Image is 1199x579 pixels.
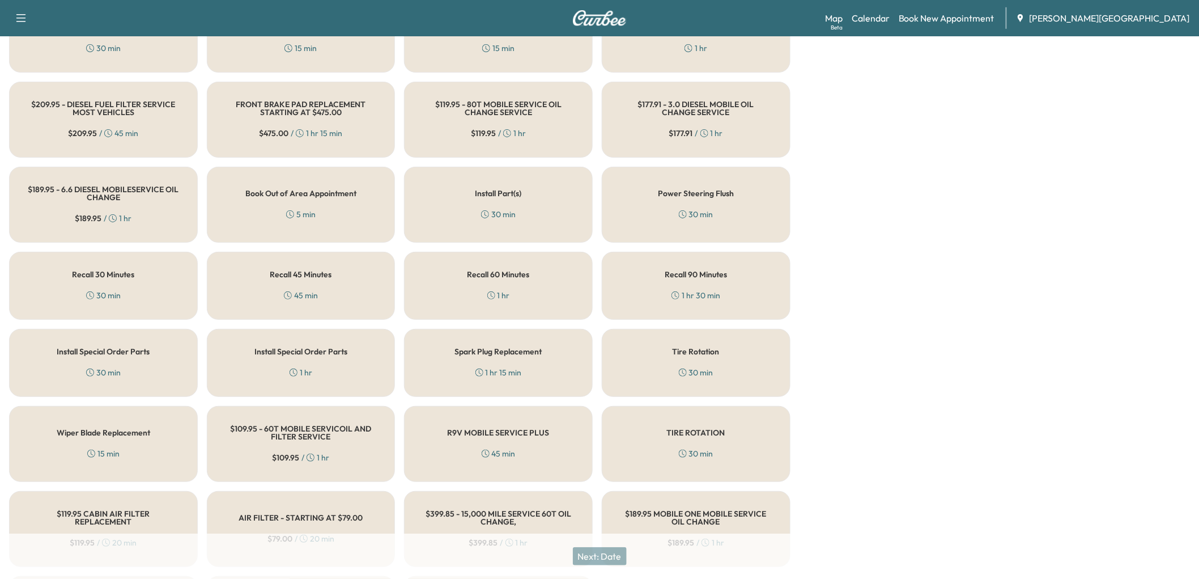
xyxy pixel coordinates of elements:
[87,448,120,459] div: 15 min
[28,185,179,201] h5: $189.95 - 6.6 DIESEL MOBILESERVICE OIL CHANGE
[75,213,101,224] span: $ 189.95
[825,11,843,25] a: MapBeta
[284,290,318,301] div: 45 min
[254,348,347,356] h5: Install Special Order Parts
[28,510,179,526] h5: $119.95 CABIN AIR FILTER REPLACEMENT
[665,271,727,278] h5: Recall 90 Minutes
[86,43,121,54] div: 30 min
[72,271,134,278] h5: Recall 30 Minutes
[481,209,516,220] div: 30 min
[658,189,734,197] h5: Power Steering Flush
[270,271,331,278] h5: Recall 45 Minutes
[239,514,363,522] h5: AIR FILTER - STARTING AT $79.00
[57,348,150,356] h5: Install Special Order Parts
[475,189,522,197] h5: Install Part(s)
[28,100,179,116] h5: $209.95 - DIESEL FUEL FILTER SERVICE MOST VEHICLES
[267,533,334,544] div: / 20 min
[679,448,713,459] div: 30 min
[684,43,707,54] div: 1 hr
[669,128,723,139] div: / 1 hr
[86,367,121,378] div: 30 min
[423,510,574,526] h5: $399.85 - 15,000 MILE SERVICE 60T OIL CHANGE,
[455,348,542,356] h5: Spark Plug Replacement
[487,290,510,301] div: 1 hr
[448,429,550,437] h5: R9V MOBILE SERVICE PLUS
[471,128,496,139] span: $ 119.95
[679,209,713,220] div: 30 min
[482,448,516,459] div: 45 min
[226,100,377,116] h5: FRONT BRAKE PAD REPLACEMENT STARTING AT $475.00
[267,533,292,544] span: $ 79.00
[467,271,530,278] h5: Recall 60 Minutes
[259,128,288,139] span: $ 475.00
[284,43,317,54] div: 15 min
[423,100,574,116] h5: $119.95 - 80T MOBILE SERVICE OIL CHANGE SERVICE
[475,367,522,378] div: 1 hr 15 min
[620,510,772,526] h5: $189.95 MOBILE ONE MOBILE SERVICE OIL CHANGE
[669,128,693,139] span: $ 177.91
[68,128,97,139] span: $ 209.95
[259,128,342,139] div: / 1 hr 15 min
[226,425,377,441] h5: $109.95 - 60T MOBILE SERVICOIL AND FILTER SERVICE
[673,348,720,356] h5: Tire Rotation
[831,23,843,32] div: Beta
[620,100,772,116] h5: $177.91 - 3.0 DIESEL MOBILE OIL CHANGE SERVICE
[1030,11,1190,25] span: [PERSON_NAME][GEOGRAPHIC_DATA]
[679,367,713,378] div: 30 min
[290,367,312,378] div: 1 hr
[57,429,150,437] h5: Wiper Blade Replacement
[899,11,994,25] a: Book New Appointment
[572,10,627,26] img: Curbee Logo
[671,290,720,301] div: 1 hr 30 min
[68,128,138,139] div: / 45 min
[272,452,299,463] span: $ 109.95
[471,128,526,139] div: / 1 hr
[482,43,515,54] div: 15 min
[852,11,890,25] a: Calendar
[245,189,356,197] h5: Book Out of Area Appointment
[86,290,121,301] div: 30 min
[286,209,316,220] div: 5 min
[272,452,329,463] div: / 1 hr
[75,213,131,224] div: / 1 hr
[667,429,725,437] h5: TIRE ROTATION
